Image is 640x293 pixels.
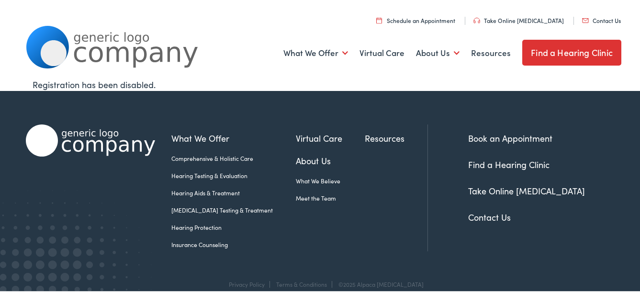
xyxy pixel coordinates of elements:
a: About Us [296,153,365,166]
div: ©2025 Alpaca [MEDICAL_DATA] [334,280,424,286]
a: Contact Us [582,15,621,23]
a: Take Online [MEDICAL_DATA] [468,183,585,195]
a: Privacy Policy [229,279,265,287]
a: Contact Us [468,210,511,222]
img: utility icon [582,17,589,22]
a: Virtual Care [359,34,404,69]
img: utility icon [376,16,382,22]
a: Find a Hearing Clinic [468,157,550,169]
a: Virtual Care [296,130,365,143]
a: Meet the Team [296,192,365,201]
a: Book an Appointment [468,131,552,143]
a: Insurance Counseling [171,239,296,248]
a: Resources [471,34,511,69]
img: utility icon [473,16,480,22]
a: What We Offer [283,34,348,69]
a: [MEDICAL_DATA] Testing & Treatment [171,204,296,213]
img: Alpaca Audiology [26,123,155,155]
a: What We Believe [296,175,365,184]
a: Resources [365,130,427,143]
a: Schedule an Appointment [376,15,455,23]
div: Registration has been disabled. [33,77,615,90]
a: Comprehensive & Holistic Care [171,153,296,161]
a: What We Offer [171,130,296,143]
a: Terms & Conditions [276,279,327,287]
a: Hearing Protection [171,222,296,230]
a: Take Online [MEDICAL_DATA] [473,15,564,23]
a: Hearing Aids & Treatment [171,187,296,196]
a: Hearing Testing & Evaluation [171,170,296,179]
a: Find a Hearing Clinic [522,38,621,64]
a: About Us [416,34,460,69]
